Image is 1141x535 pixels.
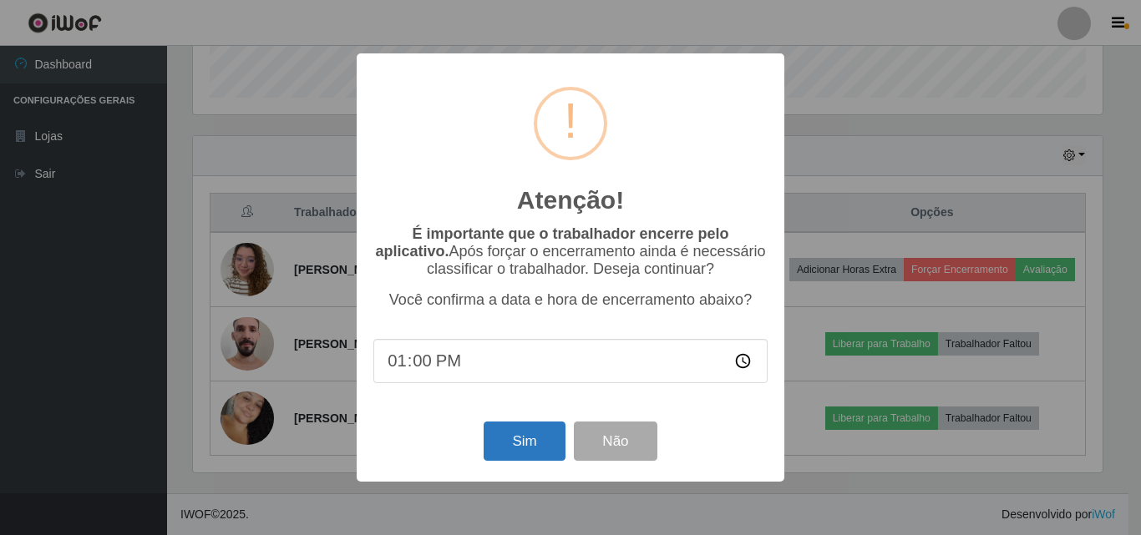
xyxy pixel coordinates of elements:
[373,291,768,309] p: Você confirma a data e hora de encerramento abaixo?
[484,421,565,461] button: Sim
[373,225,768,278] p: Após forçar o encerramento ainda é necessário classificar o trabalhador. Deseja continuar?
[574,421,657,461] button: Não
[517,185,624,215] h2: Atenção!
[375,225,728,260] b: É importante que o trabalhador encerre pelo aplicativo.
